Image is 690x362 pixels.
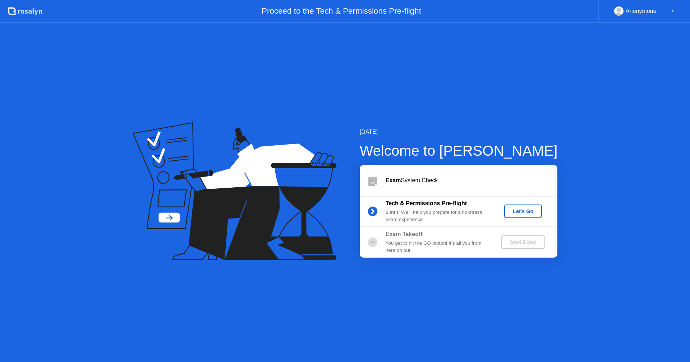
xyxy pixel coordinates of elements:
b: Exam [386,177,401,183]
b: Exam Takeoff [386,231,423,237]
div: Start Exam [504,239,542,245]
b: 5 min [386,210,399,215]
div: [DATE] [360,128,558,136]
div: System Check [386,176,557,185]
div: Welcome to [PERSON_NAME] [360,140,558,161]
div: You get to hit the GO button! It’s all you from here on out [386,240,489,254]
button: Start Exam [501,235,545,249]
div: Anonymous [626,6,656,16]
div: Let's Go [507,208,539,214]
div: : We’ll help you prepare for a no-stress exam experience [386,209,489,224]
b: Tech & Permissions Pre-flight [386,200,467,206]
div: ▼ [671,6,675,16]
button: Let's Go [504,204,542,218]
